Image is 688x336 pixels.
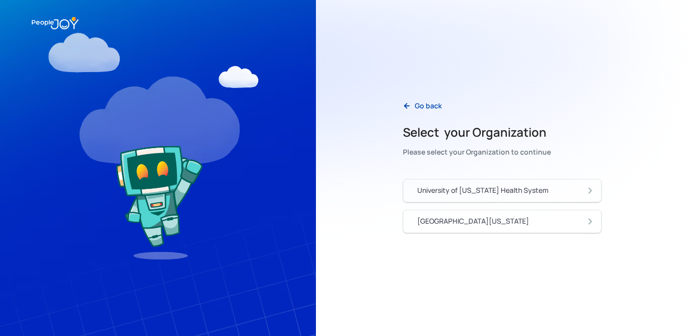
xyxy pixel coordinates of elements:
[403,145,551,159] div: Please select your Organization to continue
[395,96,450,116] a: Go back
[417,185,548,195] div: University of [US_STATE] Health System
[415,101,442,111] div: Go back
[403,124,551,140] h2: Select your Organization
[403,210,602,233] a: [GEOGRAPHIC_DATA][US_STATE]
[417,216,529,226] div: [GEOGRAPHIC_DATA][US_STATE]
[403,179,602,202] a: University of [US_STATE] Health System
